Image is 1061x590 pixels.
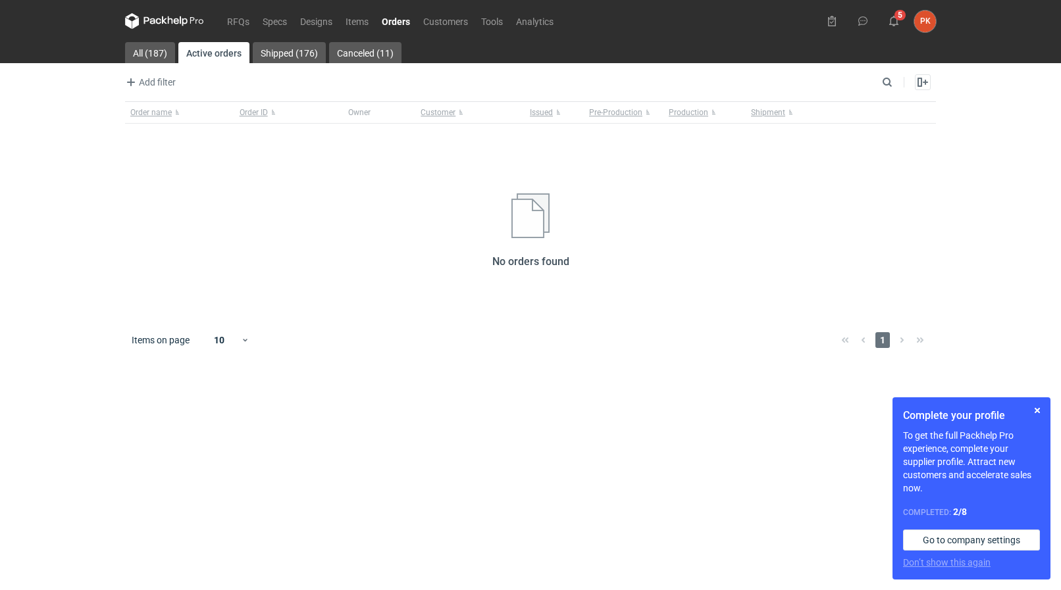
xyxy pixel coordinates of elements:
div: Paulina Kempara [914,11,936,32]
h2: No orders found [492,254,569,270]
a: Go to company settings [903,529,1040,551]
strong: 2 / 8 [953,506,967,517]
div: Completed: [903,505,1040,519]
a: Shipped (176) [253,42,326,63]
a: Analytics [509,13,560,29]
button: PK [914,11,936,32]
a: Designs [294,13,339,29]
a: RFQs [220,13,256,29]
button: Don’t show this again [903,556,991,569]
a: Canceled (11) [329,42,401,63]
a: Customers [417,13,475,29]
a: Tools [475,13,509,29]
div: 10 [198,331,241,349]
button: Add filter [122,74,176,90]
span: 1 [875,332,890,348]
a: Orders [375,13,417,29]
a: Specs [256,13,294,29]
p: To get the full Packhelp Pro experience, complete your supplier profile. Attract new customers an... [903,429,1040,495]
h1: Complete your profile [903,408,1040,424]
a: Active orders [178,42,249,63]
a: Items [339,13,375,29]
button: Skip for now [1029,403,1045,418]
span: Items on page [132,333,190,347]
input: Search [879,74,921,90]
span: Add filter [123,74,176,90]
svg: Packhelp Pro [125,13,204,29]
a: All (187) [125,42,175,63]
button: 5 [883,11,904,32]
